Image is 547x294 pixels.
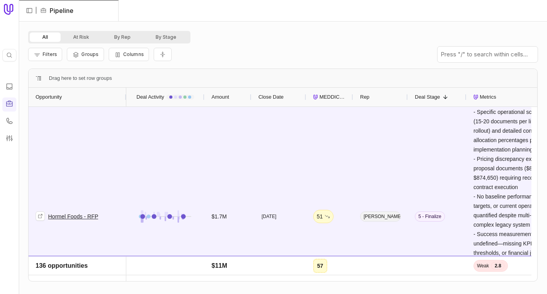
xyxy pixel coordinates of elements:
button: Columns [109,48,149,61]
span: Close Date [258,92,283,102]
span: Metrics [480,92,496,102]
span: Drag here to set row groups [49,74,112,83]
button: By Stage [143,32,189,42]
div: 51 [317,212,330,221]
input: Press "/" to search within cells... [438,47,538,62]
span: Amount [212,92,229,102]
span: 5 - Finalize [415,211,445,222]
span: Deal Activity [136,92,164,102]
div: Row Groups [49,74,112,83]
div: MEDDICC Score [313,88,346,106]
button: Filter Pipeline [28,48,62,61]
span: Rep [360,92,369,102]
span: Columns [123,51,144,57]
time: [DATE] [262,213,276,220]
button: Expand sidebar [23,5,35,16]
span: | [35,6,37,15]
span: MEDDICC Score [319,92,346,102]
button: Group Pipeline [67,48,104,61]
button: At Risk [61,32,102,42]
span: Opportunity [36,92,62,102]
span: Filters [43,51,57,57]
span: Groups [81,51,99,57]
button: Collapse all rows [154,48,172,61]
button: By Rep [102,32,143,42]
button: All [30,32,61,42]
span: [PERSON_NAME] [360,211,401,222]
li: Pipeline [40,6,74,15]
div: $1.7M [212,212,227,221]
a: Hormel Foods - RFP [48,212,98,221]
span: Deal Stage [415,92,440,102]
